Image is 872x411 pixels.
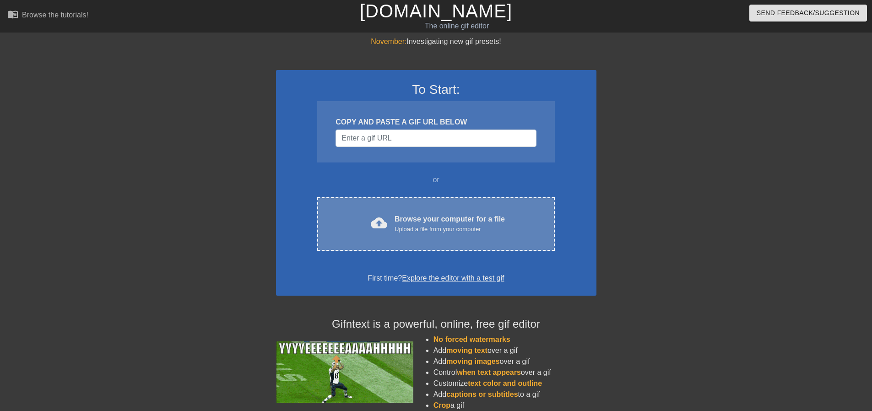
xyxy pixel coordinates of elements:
div: Browse your computer for a file [395,214,505,234]
span: when text appears [457,368,521,376]
span: captions or subtitles [446,390,518,398]
span: moving text [446,346,487,354]
a: Browse the tutorials! [7,9,88,23]
div: Upload a file from your computer [395,225,505,234]
span: moving images [446,357,499,365]
span: Crop [433,401,450,409]
div: First time? [288,273,585,284]
h4: Gifntext is a powerful, online, free gif editor [276,318,596,331]
a: [DOMAIN_NAME] [360,1,512,21]
li: a gif [433,400,596,411]
div: or [300,174,573,185]
img: football_small.gif [276,341,413,403]
span: No forced watermarks [433,335,510,343]
span: Send Feedback/Suggestion [757,7,860,19]
span: November: [371,38,406,45]
span: text color and outline [468,379,542,387]
input: Username [336,130,536,147]
li: Customize [433,378,596,389]
h3: To Start: [288,82,585,97]
li: Add to a gif [433,389,596,400]
span: menu_book [7,9,18,20]
li: Add over a gif [433,356,596,367]
div: The online gif editor [295,21,618,32]
a: Explore the editor with a test gif [402,274,504,282]
div: COPY AND PASTE A GIF URL BELOW [336,117,536,128]
li: Add over a gif [433,345,596,356]
div: Browse the tutorials! [22,11,88,19]
li: Control over a gif [433,367,596,378]
div: Investigating new gif presets! [276,36,596,47]
button: Send Feedback/Suggestion [749,5,867,22]
span: cloud_upload [371,215,387,231]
